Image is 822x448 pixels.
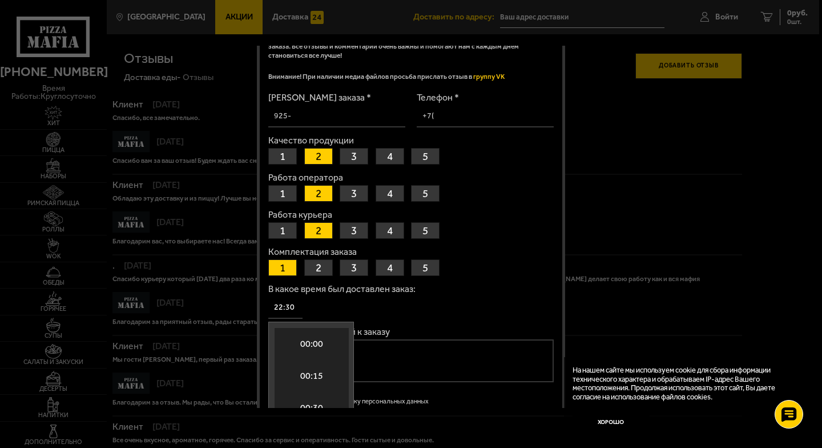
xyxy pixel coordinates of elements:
label: В какое время был доставлен заказ: [268,285,554,294]
li: 00:30 [275,392,349,424]
button: 1 [268,222,297,239]
button: 3 [340,259,368,276]
li: 00:00 [275,328,349,360]
label: Телефон * [417,93,554,102]
button: 5 [411,259,440,276]
button: 1 [268,185,297,202]
button: 2 [304,259,333,276]
label: [PERSON_NAME] заказа * [268,93,405,102]
input: 925- [268,105,405,127]
input: 00:00 [268,297,303,319]
button: 4 [376,259,404,276]
li: 00:15 [275,360,349,392]
button: 3 [340,148,368,165]
button: 1 [268,259,297,276]
label: Качество продукции [268,136,554,145]
button: 5 [411,185,440,202]
button: 2 [304,222,333,239]
label: Общий комментарий к заказу [268,327,554,337]
button: 4 [376,222,404,239]
button: 5 [411,148,440,165]
p: На нашем сайте мы используем cookie для сбора информации технического характера и обрабатываем IP... [573,366,795,401]
button: 5 [411,222,440,239]
button: 3 [340,222,368,239]
button: 2 [304,185,333,202]
label: Работа курьера [268,210,554,219]
label: Работа оператора [268,173,554,182]
label: Комплектация заказа [268,247,554,257]
button: 3 [340,185,368,202]
input: +7( [417,105,554,127]
button: Хорошо [573,410,650,435]
button: 4 [376,185,404,202]
button: 1 [268,148,297,165]
a: группу VK [473,73,505,81]
label: Согласен на обработку персональных данных [268,393,554,410]
button: 4 [376,148,404,165]
button: 2 [304,148,333,165]
p: Внимание! При наличии медиа файлов просьба прислать отзыв в [268,72,554,82]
